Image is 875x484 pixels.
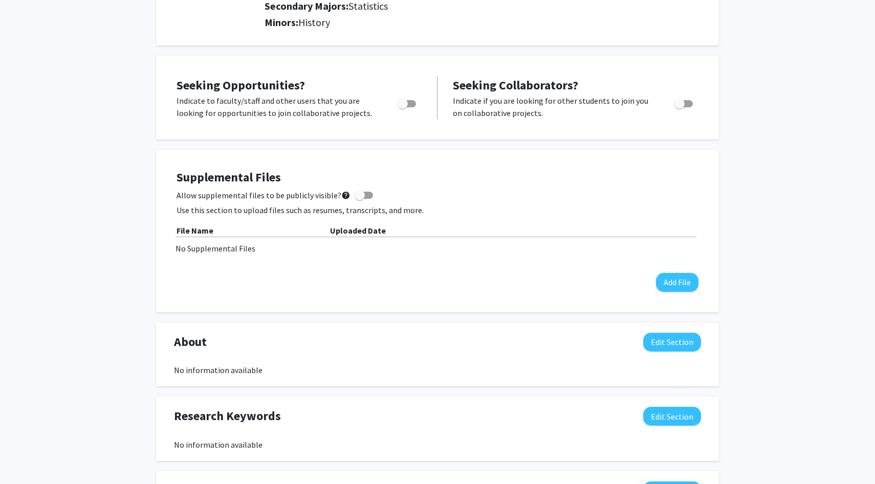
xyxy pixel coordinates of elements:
[453,95,655,119] p: Indicate if you are looking for other students to join you on collaborative projects.
[174,364,701,376] div: No information available
[670,95,698,110] div: Toggle
[643,407,701,426] button: Edit Research Keywords
[177,77,305,93] span: Seeking Opportunities?
[330,225,386,236] b: Uploaded Date
[176,242,699,255] div: No Supplemental Files
[643,333,701,352] button: Edit About
[341,189,351,201] mat-icon: help
[177,189,351,201] span: Allow supplemental files to be publicly visible?
[265,16,701,29] h2: Minors:
[174,407,281,425] span: Research Keywords
[393,95,422,110] div: Toggle
[453,77,578,93] span: Seeking Collaborators?
[656,273,698,292] button: Add File
[177,95,378,119] p: Indicate to faculty/staff and other users that you are looking for opportunities to join collabor...
[177,204,698,216] p: Use this section to upload files such as resumes, transcripts, and more.
[177,225,213,236] b: File Name
[8,438,43,476] iframe: Chat
[174,439,701,451] div: No information available
[177,170,698,185] h4: Supplemental Files
[298,16,330,29] span: History
[174,333,207,351] span: About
